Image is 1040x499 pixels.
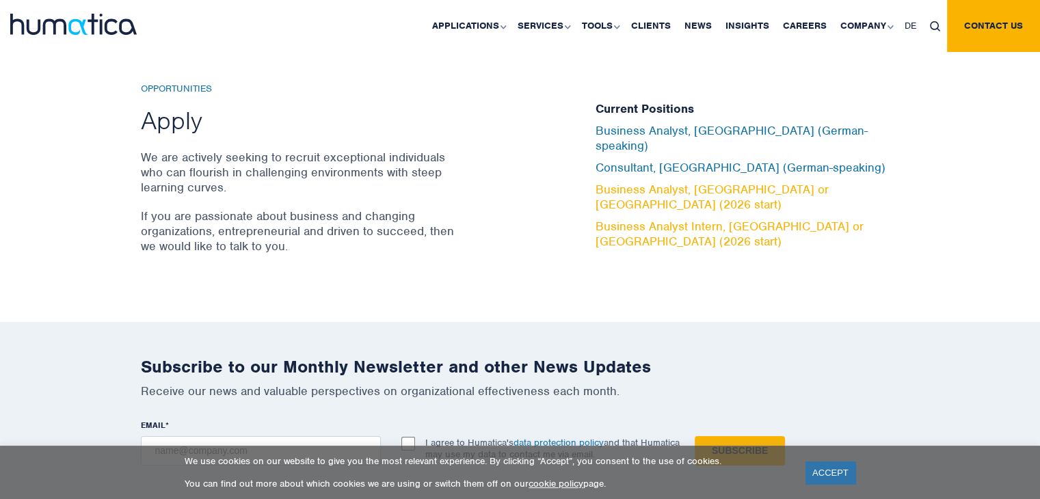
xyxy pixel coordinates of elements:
input: Subscribe [695,436,785,466]
span: DE [905,20,916,31]
h6: Opportunities [141,83,459,95]
a: ACCEPT [805,461,855,484]
h5: Current Positions [596,102,900,117]
p: Receive our news and valuable perspectives on organizational effectiveness each month. [141,383,900,399]
input: name@company.com [141,436,381,466]
img: search_icon [930,21,940,31]
input: I agree to Humatica'sdata protection policyand that Humatica may use my data to contact me via em... [401,437,415,450]
p: We are actively seeking to recruit exceptional individuals who can flourish in challenging enviro... [141,150,459,195]
span: EMAIL [141,420,165,431]
h2: Subscribe to our Monthly Newsletter and other News Updates [141,356,900,377]
a: Business Analyst Intern, [GEOGRAPHIC_DATA] or [GEOGRAPHIC_DATA] (2026 start) [596,219,864,249]
a: cookie policy [529,478,583,489]
img: logo [10,14,137,35]
p: I agree to Humatica's and that Humatica may use my data to contact me via email. [425,437,680,460]
a: Consultant, [GEOGRAPHIC_DATA] (German-speaking) [596,160,885,175]
h2: Apply [141,105,459,136]
a: Business Analyst, [GEOGRAPHIC_DATA] or [GEOGRAPHIC_DATA] (2026 start) [596,182,829,212]
a: Business Analyst, [GEOGRAPHIC_DATA] (German-speaking) [596,123,868,153]
a: data protection policy [514,437,604,448]
p: If you are passionate about business and changing organizations, entrepreneurial and driven to su... [141,208,459,254]
p: You can find out more about which cookies we are using or switch them off on our page. [185,478,788,489]
p: We use cookies on our website to give you the most relevant experience. By clicking “Accept”, you... [185,455,788,467]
